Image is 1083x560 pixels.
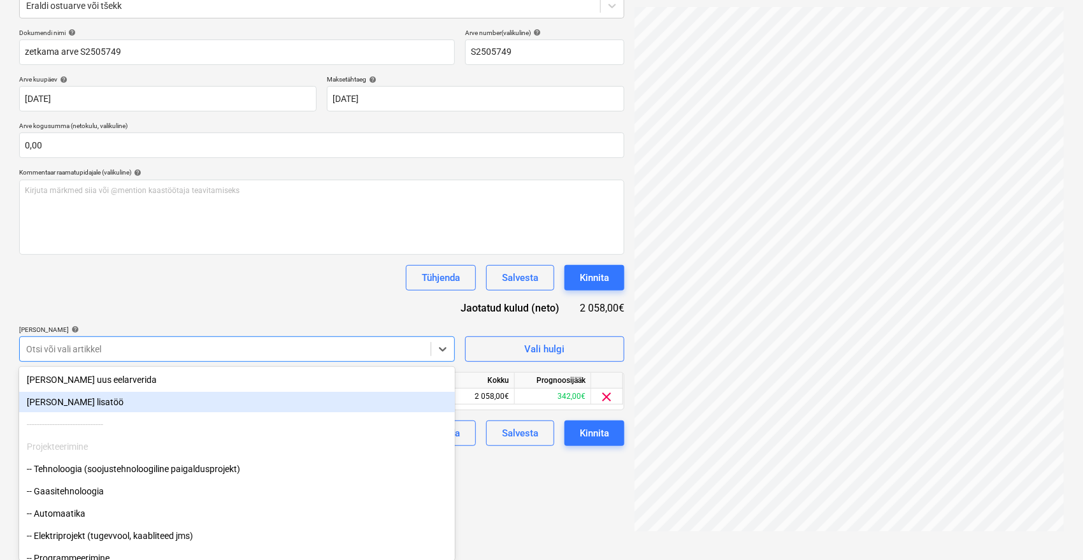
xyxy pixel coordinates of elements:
div: [PERSON_NAME] [19,326,455,334]
div: Vali hulgi [524,341,564,357]
div: -- Automaatika [19,503,455,524]
span: help [57,76,68,83]
div: -- Tehnoloogia (soojustehnoloogiline paigaldusprojekt) [19,459,455,479]
div: Jaotatud kulud (neto) [450,301,580,315]
div: 342,00€ [515,389,591,405]
div: -- Elektriprojekt (tugevvool, kaabliteed jms) [19,526,455,546]
div: -- Gaasitehnoloogia [19,481,455,501]
div: ------------------------------ [19,414,455,434]
div: Tühjenda [422,269,460,286]
span: help [131,169,141,176]
div: Salvesta [502,269,538,286]
div: [PERSON_NAME] lisatöö [19,392,455,412]
div: Kinnita [580,269,609,286]
div: Lisa uus eelarverida [19,370,455,390]
div: Projekteerimine [19,436,455,457]
input: Dokumendi nimi [19,39,455,65]
span: help [366,76,377,83]
div: Kommentaar raamatupidajale (valikuline) [19,168,624,176]
div: Arve number (valikuline) [465,29,624,37]
div: Maksetähtaeg [327,75,624,83]
div: Kinnita [580,425,609,442]
button: Salvesta [486,420,554,446]
input: Arve kuupäeva pole määratud. [19,86,317,111]
div: Kokku [438,373,515,389]
div: 2 058,00€ [580,301,624,315]
div: Lisa uus lisatöö [19,392,455,412]
div: Prognoosijääk [515,373,591,389]
span: help [531,29,541,36]
button: Tühjenda [406,265,476,291]
button: Kinnita [564,420,624,446]
div: [PERSON_NAME] uus eelarverida [19,370,455,390]
button: Salvesta [486,265,554,291]
span: help [66,29,76,36]
div: Dokumendi nimi [19,29,455,37]
div: 2 058,00€ [438,389,515,405]
button: Vali hulgi [465,336,624,362]
p: Arve kogusumma (netokulu, valikuline) [19,122,624,133]
div: Salvesta [502,425,538,442]
input: Tähtaega pole määratud [327,86,624,111]
span: help [69,326,79,333]
button: Kinnita [564,265,624,291]
input: Arve kogusumma (netokulu, valikuline) [19,133,624,158]
div: Arve kuupäev [19,75,317,83]
span: clear [599,389,615,405]
input: Arve number [465,39,624,65]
